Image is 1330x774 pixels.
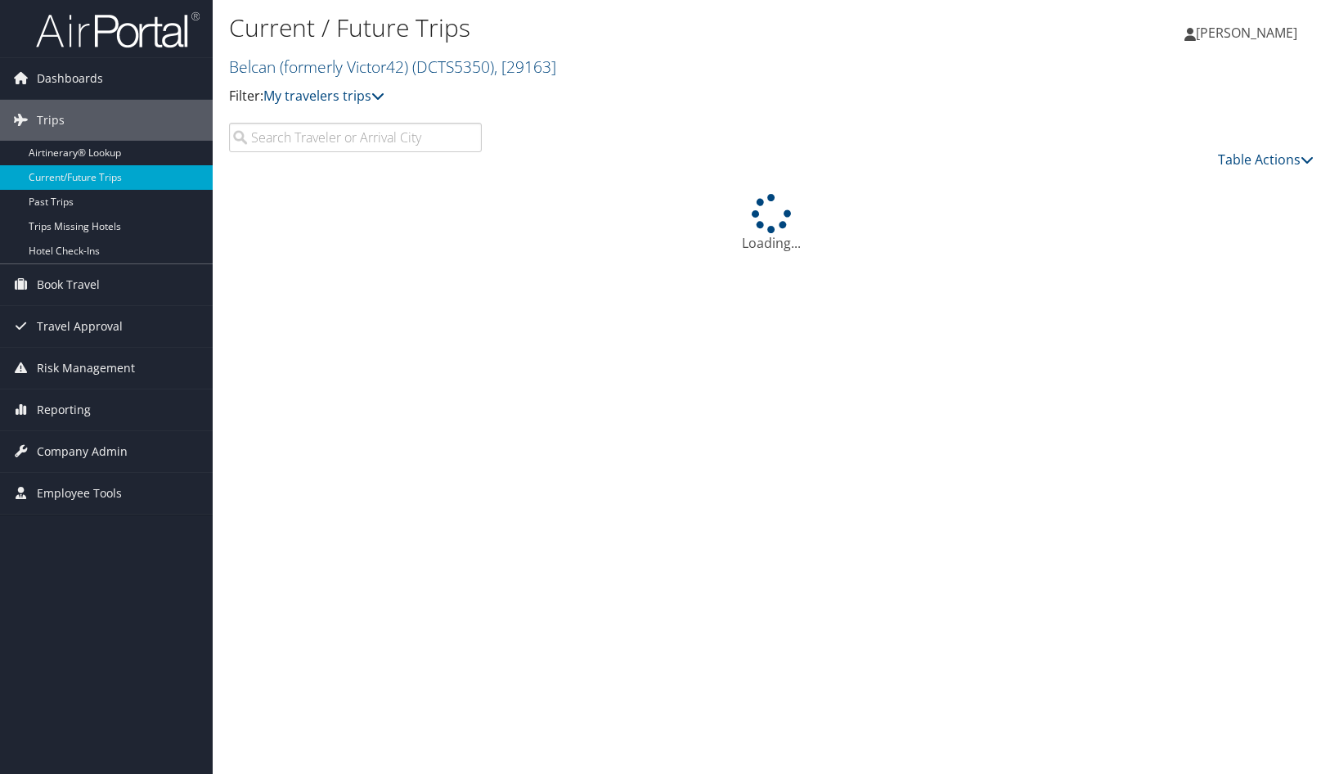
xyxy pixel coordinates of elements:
[37,389,91,430] span: Reporting
[229,194,1314,253] div: Loading...
[37,100,65,141] span: Trips
[1184,8,1314,57] a: [PERSON_NAME]
[37,431,128,472] span: Company Admin
[1196,24,1297,42] span: [PERSON_NAME]
[37,473,122,514] span: Employee Tools
[263,87,384,105] a: My travelers trips
[37,264,100,305] span: Book Travel
[37,58,103,99] span: Dashboards
[229,123,482,152] input: Search Traveler or Arrival City
[412,56,494,78] span: ( DCTS5350 )
[229,11,952,45] h1: Current / Future Trips
[37,306,123,347] span: Travel Approval
[37,348,135,389] span: Risk Management
[494,56,556,78] span: , [ 29163 ]
[1218,151,1314,169] a: Table Actions
[229,86,952,107] p: Filter:
[229,56,556,78] a: Belcan (formerly Victor42)
[36,11,200,49] img: airportal-logo.png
